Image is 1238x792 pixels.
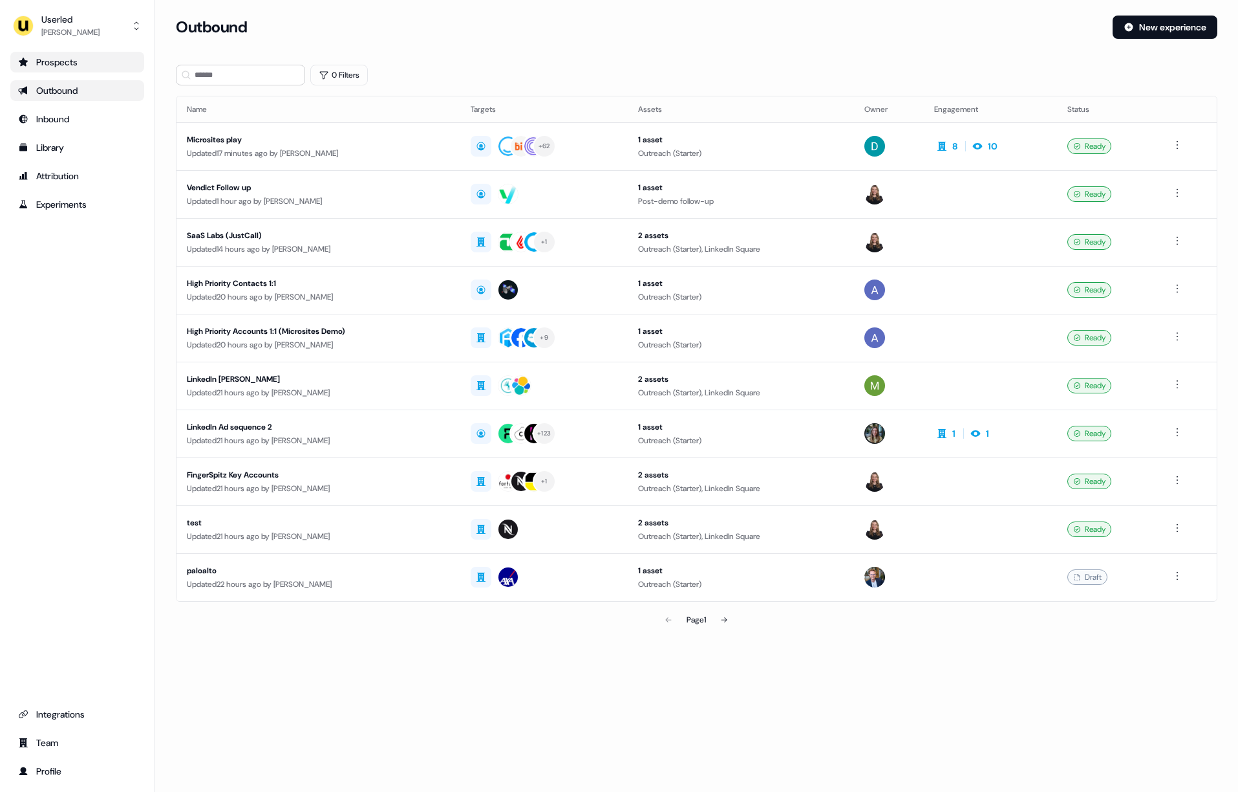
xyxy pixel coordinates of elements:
div: Inbound [18,113,136,126]
div: Outreach (Starter) [638,434,844,447]
div: Draft [1067,569,1107,585]
img: Geneviève [864,471,885,492]
img: Geneviève [864,519,885,540]
div: Library [18,141,136,154]
th: Targets [460,96,628,122]
div: Updated 21 hours ago by [PERSON_NAME] [187,434,450,447]
div: Outreach (Starter), LinkedIn Square [638,530,844,543]
div: 1 [986,427,989,440]
img: David [864,136,885,157]
th: Name [176,96,460,122]
div: Updated 14 hours ago by [PERSON_NAME] [187,243,450,256]
div: Updated 21 hours ago by [PERSON_NAME] [187,386,450,399]
th: Engagement [924,96,1057,122]
div: Team [18,736,136,749]
div: Post-demo follow-up [638,195,844,208]
div: Outreach (Starter), LinkedIn Square [638,386,844,399]
a: Go to experiments [10,194,144,215]
div: + 9 [540,332,548,344]
div: Page 1 [687,613,706,626]
div: + 1 [541,236,548,248]
div: test [187,516,450,529]
div: Ready [1067,282,1111,298]
th: Assets [628,96,854,122]
div: Vendict Follow up [187,181,450,194]
div: 1 asset [638,181,844,194]
a: Go to attribution [10,166,144,186]
img: Aaron [864,327,885,348]
div: Ready [1067,330,1111,346]
div: Outbound [18,84,136,97]
div: + 1 [541,476,548,487]
div: 1 asset [638,277,844,290]
div: Ready [1067,474,1111,489]
div: Ready [1067,522,1111,537]
div: Ready [1067,186,1111,202]
div: Outreach (Starter) [638,291,844,303]
div: Outreach (Starter), LinkedIn Square [638,482,844,495]
img: Geneviève [864,184,885,204]
div: paloalto [187,564,450,577]
button: 0 Filters [310,65,368,85]
div: 2 assets [638,373,844,386]
div: 2 assets [638,229,844,242]
div: Updated 22 hours ago by [PERSON_NAME] [187,578,450,591]
div: Updated 21 hours ago by [PERSON_NAME] [187,482,450,495]
div: Updated 20 hours ago by [PERSON_NAME] [187,338,450,351]
div: 1 asset [638,421,844,434]
div: Microsites play [187,133,450,146]
img: Yann [864,567,885,588]
div: Userled [41,13,100,26]
div: 1 asset [638,564,844,577]
button: New experience [1113,16,1217,39]
div: [PERSON_NAME] [41,26,100,39]
img: Mickael [864,375,885,396]
div: Ready [1067,426,1111,441]
div: High Priority Accounts 1:1 (Microsites Demo) [187,325,450,338]
div: SaaS Labs (JustCall) [187,229,450,242]
div: Ready [1067,138,1111,154]
a: Go to team [10,732,144,753]
th: Status [1057,96,1159,122]
a: Go to profile [10,761,144,782]
div: 2 assets [638,468,844,481]
div: + 62 [539,140,550,152]
div: Updated 17 minutes ago by [PERSON_NAME] [187,147,450,160]
div: Outreach (Starter) [638,338,844,351]
div: 2 assets [638,516,844,529]
div: Attribution [18,170,136,182]
div: + 123 [537,428,551,439]
img: Charlotte [864,423,885,444]
div: Outreach (Starter) [638,147,844,160]
a: Go to prospects [10,52,144,72]
div: Integrations [18,708,136,721]
div: 8 [952,140,957,153]
div: 1 asset [638,325,844,338]
button: Userled[PERSON_NAME] [10,10,144,41]
h3: Outbound [176,17,247,37]
div: 1 asset [638,133,844,146]
div: Outreach (Starter) [638,578,844,591]
div: Updated 1 hour ago by [PERSON_NAME] [187,195,450,208]
th: Owner [854,96,924,122]
a: Go to integrations [10,704,144,725]
div: High Priority Contacts 1:1 [187,277,450,290]
div: Outreach (Starter), LinkedIn Square [638,243,844,256]
div: Updated 20 hours ago by [PERSON_NAME] [187,291,450,303]
div: Profile [18,765,136,778]
div: LinkedIn Ad sequence 2 [187,421,450,434]
a: Go to Inbound [10,109,144,129]
img: Geneviève [864,232,885,252]
div: 1 [952,427,955,440]
div: FingerSpitz Key Accounts [187,468,450,481]
div: Updated 21 hours ago by [PERSON_NAME] [187,530,450,543]
div: 10 [988,140,998,153]
a: Go to templates [10,137,144,158]
div: LinkedIn [PERSON_NAME] [187,373,450,386]
div: Ready [1067,234,1111,250]
img: Aaron [864,280,885,300]
div: Ready [1067,378,1111,393]
a: Go to outbound experience [10,80,144,101]
div: Prospects [18,56,136,69]
div: Experiments [18,198,136,211]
